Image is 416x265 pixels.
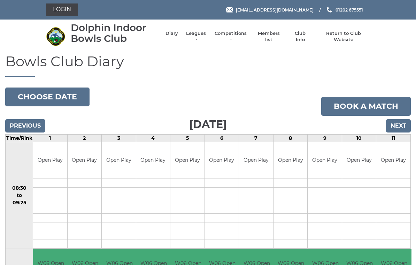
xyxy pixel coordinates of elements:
[136,142,170,179] td: Open Play
[33,134,68,142] td: 1
[102,134,136,142] td: 3
[239,134,274,142] td: 7
[46,27,65,46] img: Dolphin Indoor Bowls Club
[46,3,78,16] a: Login
[5,88,90,106] button: Choose date
[102,142,136,179] td: Open Play
[274,142,308,179] td: Open Play
[327,7,332,13] img: Phone us
[308,142,342,179] td: Open Play
[321,97,411,116] a: Book a match
[342,142,376,179] td: Open Play
[68,142,102,179] td: Open Play
[205,142,239,179] td: Open Play
[6,134,33,142] td: Time/Rink
[290,30,310,43] a: Club Info
[136,134,170,142] td: 4
[317,30,370,43] a: Return to Club Website
[226,7,233,13] img: Email
[205,134,239,142] td: 6
[67,134,102,142] td: 2
[236,7,314,12] span: [EMAIL_ADDRESS][DOMAIN_NAME]
[170,134,205,142] td: 5
[239,142,273,179] td: Open Play
[6,142,33,249] td: 08:30 to 09:25
[386,119,411,132] input: Next
[185,30,207,43] a: Leagues
[376,142,410,179] td: Open Play
[308,134,342,142] td: 9
[5,119,45,132] input: Previous
[5,54,411,77] h1: Bowls Club Diary
[342,134,376,142] td: 10
[165,30,178,37] a: Diary
[226,7,314,13] a: Email [EMAIL_ADDRESS][DOMAIN_NAME]
[326,7,363,13] a: Phone us 01202 675551
[33,142,67,179] td: Open Play
[170,142,205,179] td: Open Play
[273,134,308,142] td: 8
[336,7,363,12] span: 01202 675551
[71,22,159,44] div: Dolphin Indoor Bowls Club
[214,30,247,43] a: Competitions
[376,134,411,142] td: 11
[254,30,283,43] a: Members list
